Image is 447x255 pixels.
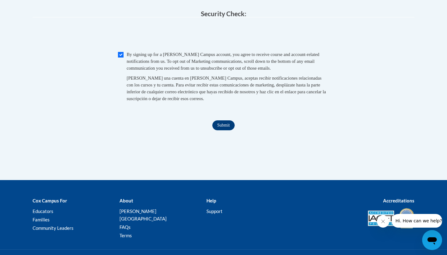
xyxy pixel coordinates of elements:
iframe: Close message [377,215,389,228]
img: IDA® Accredited [399,207,414,229]
a: [PERSON_NAME][GEOGRAPHIC_DATA] [120,208,167,221]
a: Terms [120,233,132,238]
iframe: Button to launch messaging window [422,230,442,250]
a: Community Leaders [33,225,74,231]
span: Security Check: [201,10,246,17]
iframe: reCAPTCHA [176,24,271,48]
a: Families [33,217,50,222]
img: Accredited IACET® Provider [368,211,394,226]
b: About [120,198,133,203]
input: Submit [212,120,235,130]
span: [PERSON_NAME] una cuenta en [PERSON_NAME] Campus, aceptas recibir notificaciones relacionadas con... [127,76,326,101]
iframe: Message from company [392,214,442,228]
a: Educators [33,208,53,214]
a: Support [206,208,223,214]
span: By signing up for a [PERSON_NAME] Campus account, you agree to receive course and account-related... [127,52,319,71]
b: Accreditations [383,198,414,203]
b: Help [206,198,216,203]
b: Cox Campus For [33,198,67,203]
a: FAQs [120,224,131,230]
